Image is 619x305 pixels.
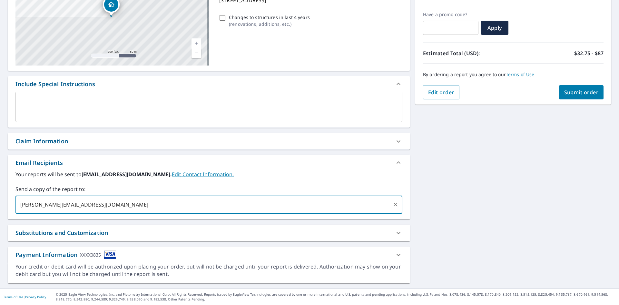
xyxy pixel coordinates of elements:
div: Your credit or debit card will be authorized upon placing your order, but will not be charged unt... [15,263,402,278]
div: Payment InformationXXXX0835cardImage [8,247,410,263]
a: Current Level 17, Zoom Out [192,48,201,58]
a: EditContactInfo [172,171,234,178]
button: Apply [481,21,508,35]
div: Claim Information [8,133,410,149]
b: [EMAIL_ADDRESS][DOMAIN_NAME]. [82,171,172,178]
a: Privacy Policy [25,295,46,299]
p: $32.75 - $87 [574,49,604,57]
button: Clear [391,200,400,209]
div: Include Special Instructions [8,76,410,92]
button: Submit order [559,85,604,99]
p: | [3,295,46,299]
label: Have a promo code? [423,12,478,17]
p: Changes to structures in last 4 years [229,14,310,21]
a: Current Level 17, Zoom In [192,38,201,48]
span: Edit order [428,89,454,96]
div: Email Recipients [15,158,63,167]
div: Include Special Instructions [15,80,95,88]
p: © 2025 Eagle View Technologies, Inc. and Pictometry International Corp. All Rights Reserved. Repo... [56,292,616,302]
span: Submit order [564,89,599,96]
div: Payment Information [15,250,116,259]
span: Apply [486,24,503,31]
label: Send a copy of the report to: [15,185,402,193]
p: ( renovations, additions, etc. ) [229,21,310,27]
label: Your reports will be sent to [15,170,402,178]
div: Claim Information [15,137,68,146]
div: Email Recipients [8,155,410,170]
button: Edit order [423,85,459,99]
div: XXXX0835 [80,250,101,259]
a: Terms of Use [3,295,23,299]
div: Substitutions and Customization [15,229,108,237]
div: Substitutions and Customization [8,225,410,241]
a: Terms of Use [506,71,535,77]
img: cardImage [104,250,116,259]
p: Estimated Total (USD): [423,49,513,57]
p: By ordering a report you agree to our [423,72,604,77]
